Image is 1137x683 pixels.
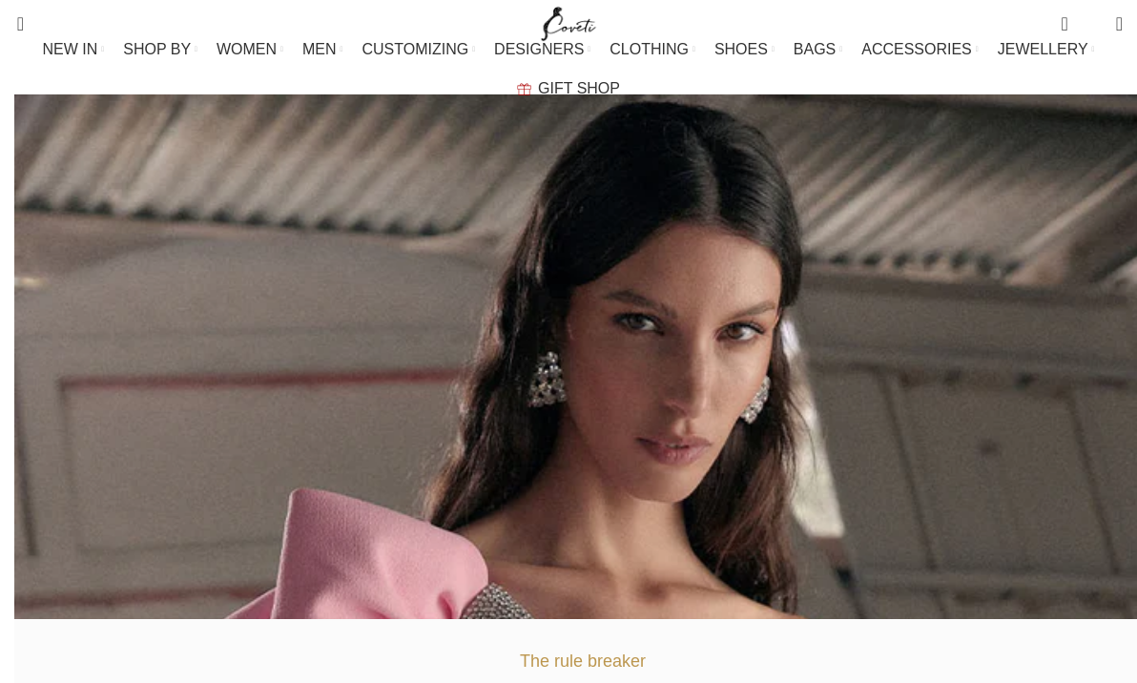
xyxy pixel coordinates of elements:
a: GIFT SHOP [517,70,620,108]
a: MEN [302,31,342,69]
span: SHOES [714,40,768,58]
img: GiftBag [517,83,531,95]
a: DESIGNERS [494,31,590,69]
span: BAGS [794,40,836,58]
span: DESIGNERS [494,40,584,58]
a: NEW IN [43,31,105,69]
div: My Wishlist [1083,5,1102,43]
span: 0 [1086,19,1101,33]
span: NEW IN [43,40,98,58]
a: Search [5,5,24,43]
span: CUSTOMIZING [362,40,468,58]
span: 0 [1063,10,1077,24]
span: CLOTHING [610,40,689,58]
a: CUSTOMIZING [362,31,475,69]
a: JEWELLERY [998,31,1095,69]
span: GIFT SHOP [538,79,620,97]
span: SHOP BY [123,40,191,58]
span: WOMEN [217,40,277,58]
a: WOMEN [217,31,283,69]
a: SHOES [714,31,775,69]
a: CLOTHING [610,31,695,69]
a: 0 [1051,5,1077,43]
a: ACCESSORIES [861,31,979,69]
a: BAGS [794,31,842,69]
a: SHOP BY [123,31,197,69]
a: Site logo [537,14,601,31]
div: Main navigation [5,31,1132,108]
span: MEN [302,40,337,58]
span: ACCESSORIES [861,40,972,58]
span: JEWELLERY [998,40,1088,58]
